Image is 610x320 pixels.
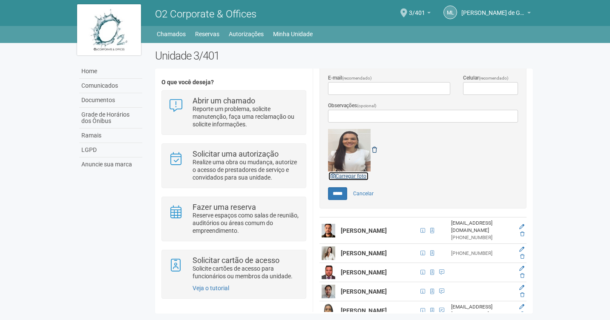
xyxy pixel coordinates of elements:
[348,187,378,200] a: Cancelar
[519,246,524,252] a: Editar membro
[341,307,387,314] strong: [PERSON_NAME]
[520,231,524,237] a: Excluir membro
[193,256,279,265] strong: Solicitar cartão de acesso
[451,303,513,318] div: [EMAIL_ADDRESS][DOMAIN_NAME]
[229,28,264,40] a: Autorizações
[328,102,377,110] label: Observações
[451,234,513,241] div: [PHONE_NUMBER]
[520,311,524,317] a: Excluir membro
[328,171,369,181] a: Carregar foto
[193,105,299,128] p: Reporte um problema, solicite manutenção, faça uma reclamação ou solicite informações.
[341,227,387,234] strong: [PERSON_NAME]
[322,224,335,237] img: user.png
[155,49,533,62] h2: Unidade 3/401
[273,28,313,40] a: Minha Unidade
[409,1,425,16] span: 3/401
[79,129,142,143] a: Ramais
[79,108,142,129] a: Grade de Horários dos Ônibus
[519,266,524,271] a: Editar membro
[322,285,335,298] img: user.png
[342,76,372,80] span: (recomendado)
[168,150,299,181] a: Solicitar uma autorização Realize uma obra ou mudança, autorize o acesso de prestadores de serviç...
[193,211,299,234] p: Reserve espaços como salas de reunião, auditórios ou áreas comum do empreendimento.
[168,97,299,128] a: Abrir um chamado Reporte um problema, solicite manutenção, faça uma reclamação ou solicite inform...
[79,143,142,157] a: LGPD
[322,266,335,279] img: user.png
[193,203,256,211] strong: Fazer uma reserva
[193,149,279,158] strong: Solicitar uma autorização
[79,79,142,93] a: Comunicados
[409,11,431,17] a: 3/401
[193,158,299,181] p: Realize uma obra ou mudança, autorize o acesso de prestadores de serviço e convidados para sua un...
[157,28,186,40] a: Chamados
[519,304,524,310] a: Editar membro
[79,64,142,79] a: Home
[520,254,524,260] a: Excluir membro
[443,6,457,19] a: ML
[195,28,219,40] a: Reservas
[77,4,141,55] img: logo.jpg
[161,79,306,86] h4: O que você deseja?
[322,246,335,260] img: user.png
[461,1,525,16] span: Michele Lima de Gondra
[519,224,524,230] a: Editar membro
[322,304,335,317] img: user.png
[193,285,229,291] a: Veja o tutorial
[155,8,256,20] span: O2 Corporate & Offices
[79,93,142,108] a: Documentos
[341,288,387,295] strong: [PERSON_NAME]
[479,76,509,80] span: (recomendado)
[341,250,387,257] strong: [PERSON_NAME]
[168,257,299,280] a: Solicitar cartão de acesso Solicite cartões de acesso para funcionários ou membros da unidade.
[168,203,299,234] a: Fazer uma reserva Reserve espaços como salas de reunião, auditórios ou áreas comum do empreendime...
[463,74,509,82] label: Celular
[328,129,371,171] img: GetFile
[79,157,142,171] a: Anuncie sua marca
[451,250,513,257] div: [PHONE_NUMBER]
[193,96,255,105] strong: Abrir um chamado
[519,285,524,291] a: Editar membro
[461,11,531,17] a: [PERSON_NAME] de Gondra
[520,292,524,298] a: Excluir membro
[193,265,299,280] p: Solicite cartões de acesso para funcionários ou membros da unidade.
[357,103,377,108] span: (opcional)
[451,220,513,234] div: [EMAIL_ADDRESS][DOMAIN_NAME]
[372,146,377,153] a: Remover
[341,269,387,276] strong: [PERSON_NAME]
[328,74,372,82] label: E-mail
[520,273,524,279] a: Excluir membro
